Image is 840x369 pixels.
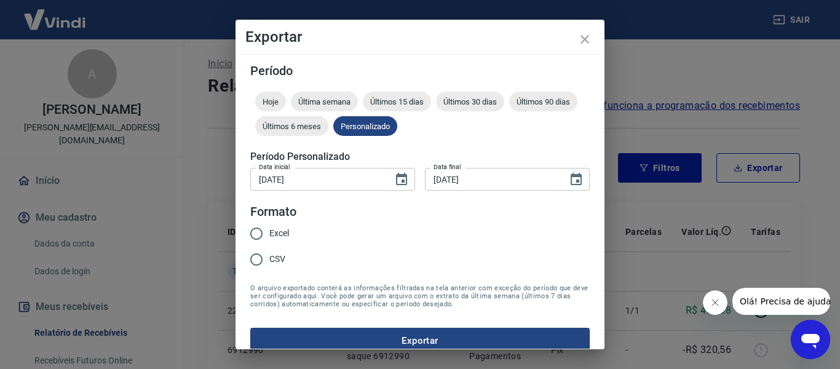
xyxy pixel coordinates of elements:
[291,92,358,111] div: Última semana
[250,151,590,163] h5: Período Personalizado
[269,227,289,240] span: Excel
[564,167,588,192] button: Choose date, selected date is 16 de set de 2025
[255,97,286,106] span: Hoje
[250,168,384,191] input: DD/MM/YYYY
[250,284,590,308] span: O arquivo exportado conterá as informações filtradas na tela anterior com exceção do período que ...
[570,25,600,54] button: close
[245,30,595,44] h4: Exportar
[291,97,358,106] span: Última semana
[703,290,727,315] iframe: Fechar mensagem
[436,92,504,111] div: Últimos 30 dias
[255,92,286,111] div: Hoje
[7,9,103,18] span: Olá! Precisa de ajuda?
[509,92,577,111] div: Últimos 90 dias
[732,288,830,315] iframe: Mensagem da empresa
[255,122,328,131] span: Últimos 6 meses
[425,168,559,191] input: DD/MM/YYYY
[389,167,414,192] button: Choose date, selected date is 16 de set de 2025
[333,116,397,136] div: Personalizado
[250,203,296,221] legend: Formato
[250,65,590,77] h5: Período
[363,97,431,106] span: Últimos 15 dias
[259,162,290,172] label: Data inicial
[250,328,590,354] button: Exportar
[363,92,431,111] div: Últimos 15 dias
[255,116,328,136] div: Últimos 6 meses
[269,253,285,266] span: CSV
[434,162,461,172] label: Data final
[509,97,577,106] span: Últimos 90 dias
[436,97,504,106] span: Últimos 30 dias
[333,122,397,131] span: Personalizado
[791,320,830,359] iframe: Botão para abrir a janela de mensagens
